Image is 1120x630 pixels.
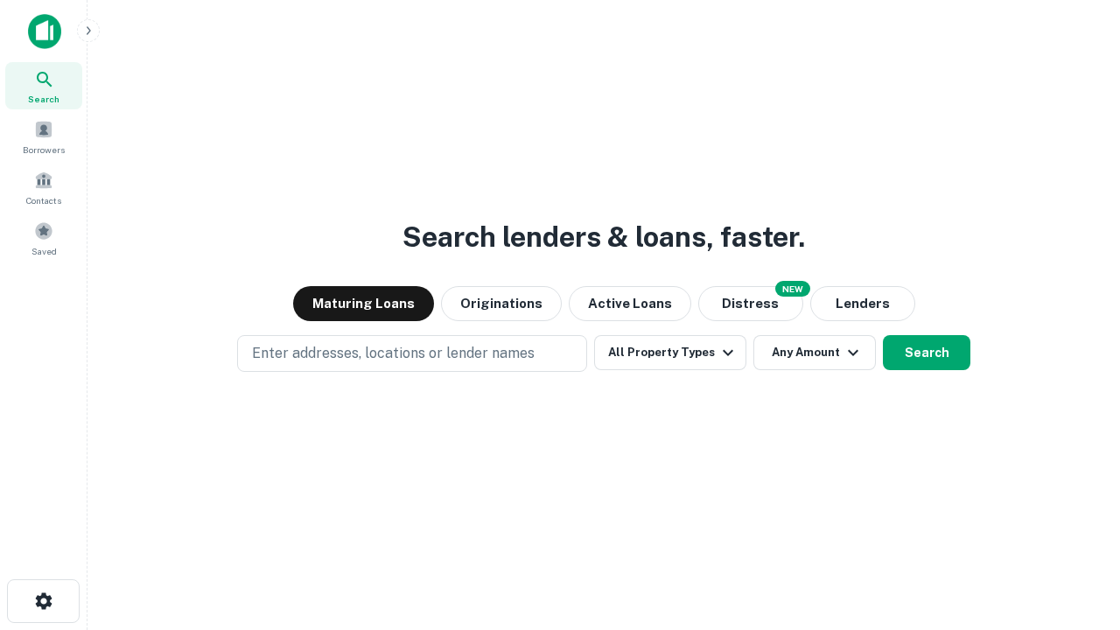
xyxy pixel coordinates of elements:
[5,214,82,262] a: Saved
[883,335,970,370] button: Search
[31,244,57,258] span: Saved
[1032,490,1120,574] iframe: Chat Widget
[402,216,805,258] h3: Search lenders & loans, faster.
[28,14,61,49] img: capitalize-icon.png
[26,193,61,207] span: Contacts
[252,343,535,364] p: Enter addresses, locations or lender names
[775,281,810,297] div: NEW
[594,335,746,370] button: All Property Types
[28,92,59,106] span: Search
[5,164,82,211] a: Contacts
[5,62,82,109] a: Search
[698,286,803,321] button: Search distressed loans with lien and other non-mortgage details.
[753,335,876,370] button: Any Amount
[237,335,587,372] button: Enter addresses, locations or lender names
[293,286,434,321] button: Maturing Loans
[23,143,65,157] span: Borrowers
[810,286,915,321] button: Lenders
[569,286,691,321] button: Active Loans
[441,286,562,321] button: Originations
[5,113,82,160] a: Borrowers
